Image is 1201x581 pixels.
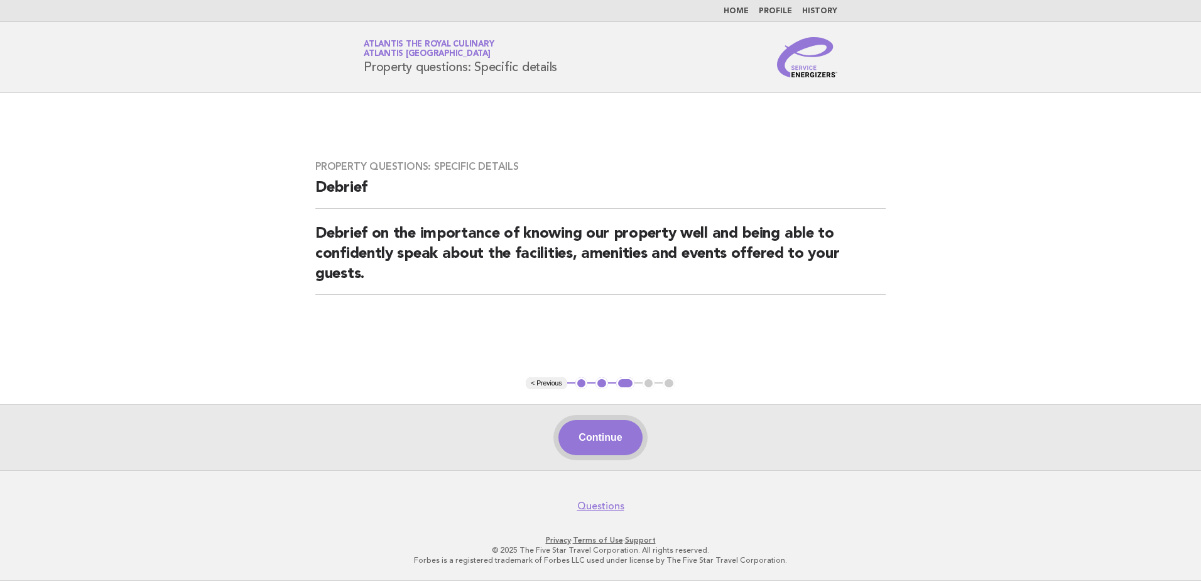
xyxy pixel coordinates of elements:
a: Profile [759,8,792,15]
p: Forbes is a registered trademark of Forbes LLC used under license by The Five Star Travel Corpora... [216,555,985,565]
span: Atlantis [GEOGRAPHIC_DATA] [364,50,491,58]
h3: Property questions: Specific details [315,160,886,173]
a: History [802,8,837,15]
img: Service Energizers [777,37,837,77]
a: Privacy [546,536,571,545]
h2: Debrief on the importance of knowing our property well and being able to confidently speak about ... [315,224,886,295]
button: Continue [558,420,642,455]
a: Support [625,536,656,545]
button: 3 [616,377,634,390]
a: Atlantis the Royal CulinaryAtlantis [GEOGRAPHIC_DATA] [364,40,494,58]
p: · · [216,535,985,545]
h1: Property questions: Specific details [364,41,557,74]
a: Questions [577,500,624,512]
button: < Previous [526,377,567,390]
button: 1 [575,377,588,390]
button: 2 [595,377,608,390]
a: Terms of Use [573,536,623,545]
p: © 2025 The Five Star Travel Corporation. All rights reserved. [216,545,985,555]
h2: Debrief [315,178,886,209]
a: Home [724,8,749,15]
